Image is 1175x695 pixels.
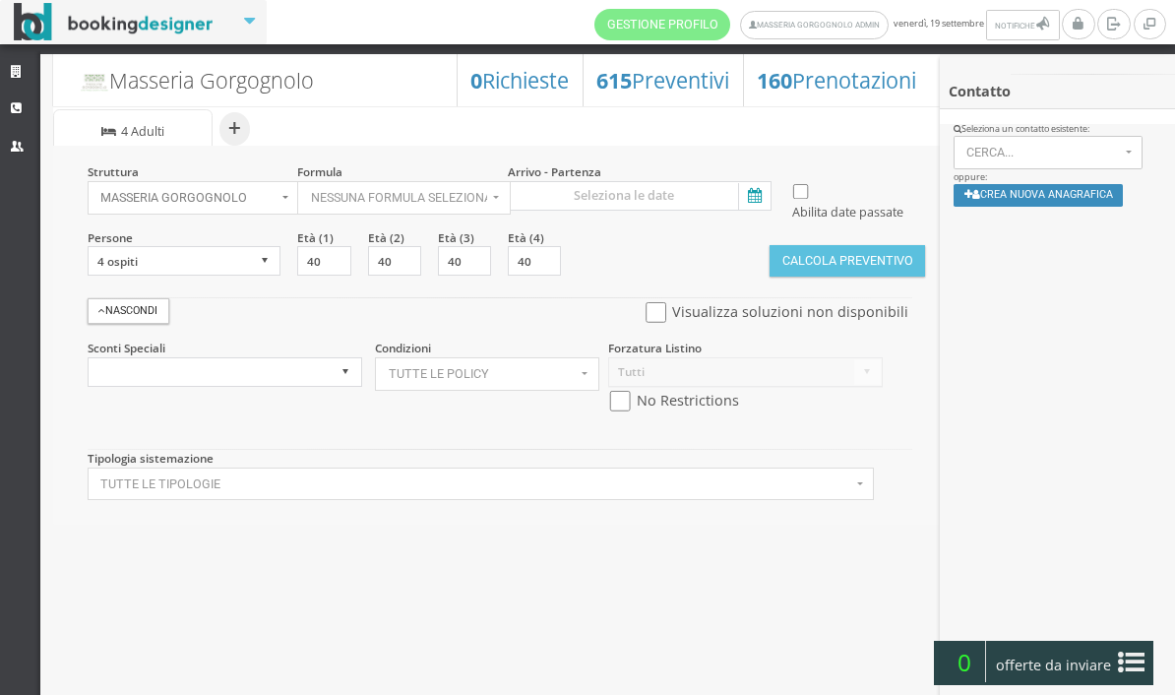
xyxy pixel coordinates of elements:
img: BookingDesigner.com [14,3,214,41]
button: Cerca... [954,136,1144,169]
div: oppure: [940,123,1175,220]
span: Cerca... [966,146,1120,159]
div: Seleziona un contatto esistente: [954,123,1162,136]
button: Crea nuova anagrafica [954,184,1124,207]
span: venerdì, 19 settembre [594,9,1062,40]
button: Notifiche [986,10,1059,40]
span: offerte da inviare [990,650,1118,681]
a: Gestione Profilo [594,9,730,40]
b: Contatto [949,82,1011,100]
span: 0 [943,641,986,682]
a: Masseria Gorgognolo Admin [740,11,889,39]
